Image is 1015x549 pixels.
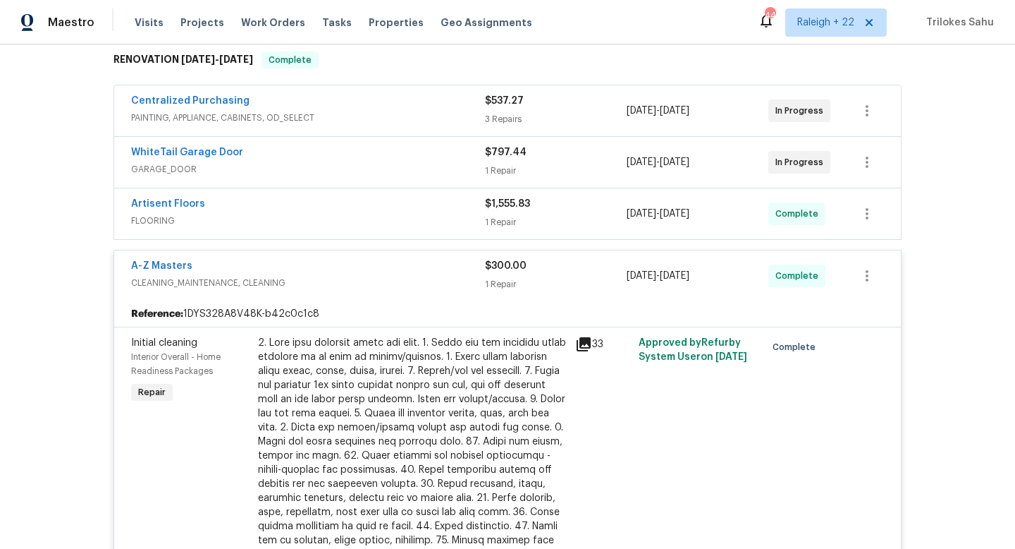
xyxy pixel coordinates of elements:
span: - [181,54,253,64]
span: Initial cleaning [131,338,197,348]
span: Geo Assignments [441,16,532,30]
span: Complete [775,207,824,221]
span: [DATE] [627,106,656,116]
span: Interior Overall - Home Readiness Packages [131,353,221,375]
span: In Progress [775,155,829,169]
span: Repair [133,385,171,399]
span: PAINTING, APPLIANCE, CABINETS, OD_SELECT [131,111,485,125]
span: FLOORING [131,214,485,228]
span: [DATE] [660,157,689,167]
span: Tasks [322,18,352,28]
span: $537.27 [485,96,524,106]
span: $1,555.83 [485,199,530,209]
span: - [627,155,689,169]
span: Complete [773,340,821,354]
span: [DATE] [627,209,656,219]
div: 1DYS328A8V48K-b42c0c1c8 [114,301,901,327]
a: WhiteTail Garage Door [131,147,243,157]
span: [DATE] [181,54,215,64]
span: - [627,207,689,221]
span: Raleigh + 22 [797,16,854,30]
span: [DATE] [627,271,656,281]
a: Centralized Purchasing [131,96,250,106]
div: 1 Repair [485,215,627,229]
span: Complete [775,269,824,283]
a: A-Z Masters [131,261,192,271]
span: Projects [180,16,224,30]
span: Visits [135,16,164,30]
span: Properties [369,16,424,30]
a: Artisent Floors [131,199,205,209]
span: - [627,269,689,283]
span: [DATE] [660,209,689,219]
span: [DATE] [660,271,689,281]
span: Maestro [48,16,94,30]
span: CLEANING_MAINTENANCE, CLEANING [131,276,485,290]
span: $300.00 [485,261,527,271]
span: Trilokes Sahu [921,16,994,30]
h6: RENOVATION [113,52,253,68]
div: 1 Repair [485,164,627,178]
span: Work Orders [241,16,305,30]
div: 442 [765,8,775,23]
span: $797.44 [485,147,527,157]
span: [DATE] [219,54,253,64]
b: Reference: [131,307,183,321]
span: [DATE] [627,157,656,167]
span: GARAGE_DOOR [131,162,485,176]
div: 3 Repairs [485,112,627,126]
span: [DATE] [660,106,689,116]
span: [DATE] [715,352,747,362]
span: Approved by Refurby System User on [639,338,747,362]
span: - [627,104,689,118]
span: In Progress [775,104,829,118]
div: RENOVATION [DATE]-[DATE]Complete [109,37,906,83]
div: 33 [575,336,630,353]
span: Complete [263,53,317,67]
div: 1 Repair [485,277,627,291]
